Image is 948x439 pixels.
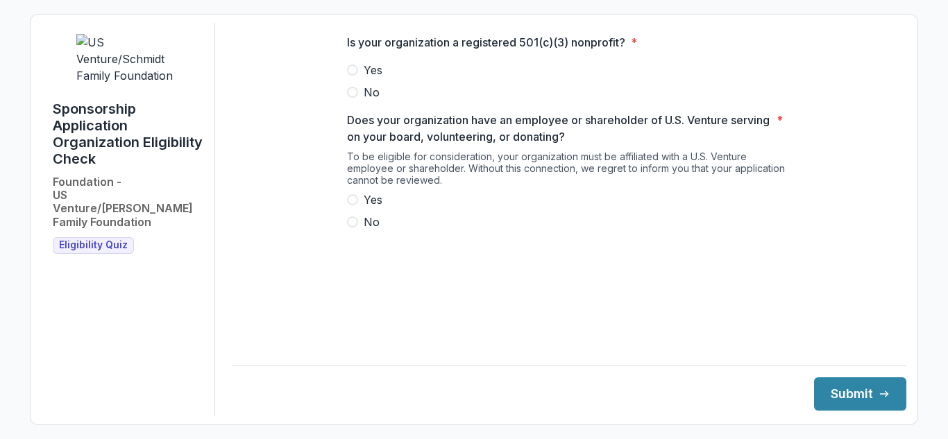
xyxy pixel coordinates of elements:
[53,175,203,229] h2: Foundation - US Venture/[PERSON_NAME] Family Foundation
[59,239,128,251] span: Eligibility Quiz
[347,34,625,51] p: Is your organization a registered 501(c)(3) nonprofit?
[347,112,771,145] p: Does your organization have an employee or shareholder of U.S. Venture serving on your board, vol...
[814,377,906,411] button: Submit
[364,84,380,101] span: No
[347,150,791,191] div: To be eligible for consideration, your organization must be affiliated with a U.S. Venture employ...
[364,191,382,208] span: Yes
[76,34,180,84] img: US Venture/Schmidt Family Foundation
[364,214,380,230] span: No
[364,62,382,78] span: Yes
[53,101,203,167] h1: Sponsorship Application Organization Eligibility Check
